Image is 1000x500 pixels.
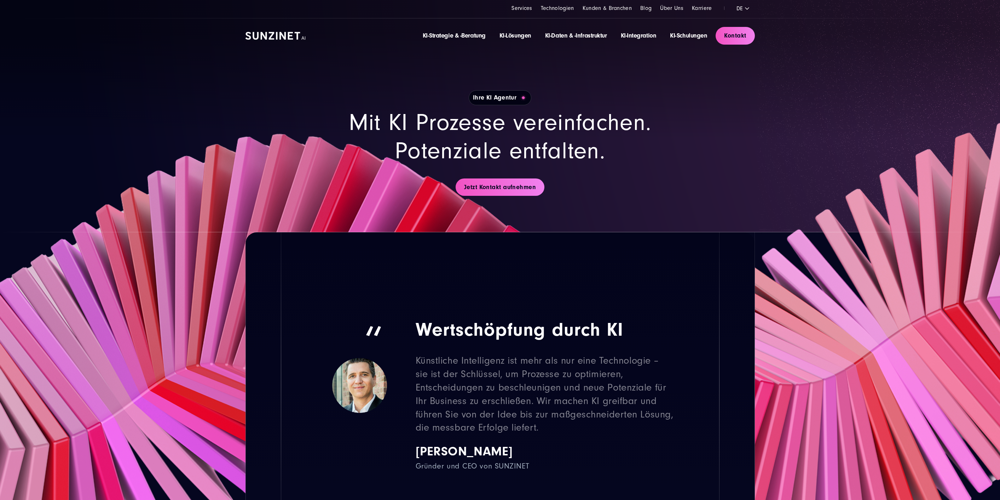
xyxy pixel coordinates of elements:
[416,316,674,344] strong: Wertschöpfung durch KI
[456,178,544,196] a: Jetzt Kontakt aufnehmen
[621,32,657,39] a: KI-Integration
[423,31,707,40] div: Navigation Menu
[511,4,712,12] div: Navigation Menu
[330,109,670,165] h2: Mit KI Prozesse vereinfachen. Potenziale entfalten.
[423,32,486,39] a: KI-Strategie & -Beratung
[660,5,683,11] a: Über Uns
[245,32,306,40] img: SUNZINET AI Logo
[583,5,632,11] a: Kunden & Branchen
[511,5,532,11] a: Services
[469,90,531,105] h1: Ihre KI Agentur
[716,27,755,45] a: Kontakt
[692,5,712,11] a: Karriere
[670,32,707,39] a: KI-Schulungen
[545,32,607,39] a: KI-Daten & -Infrastruktur
[541,5,574,11] a: Technologien
[416,462,530,471] span: Gründer und CEO von SUNZINET
[416,354,674,434] p: Künstliche Intelligenz ist mehr als nur eine Technologie – sie ist der Schlüssel, um Prozesse zu ...
[499,32,531,39] a: KI-Lösungen
[332,358,387,413] img: Georges Wolff, CEO | KI Agentur SUNZINET
[640,5,652,11] a: Blog
[416,444,674,459] span: [PERSON_NAME]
